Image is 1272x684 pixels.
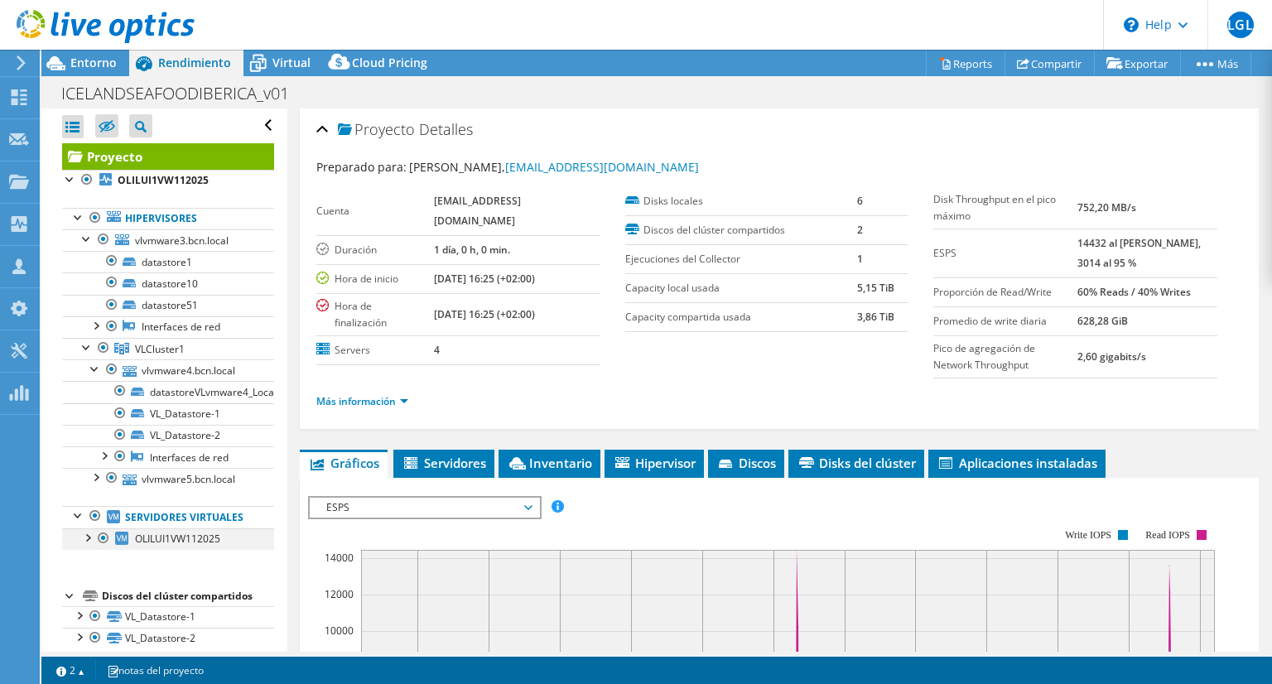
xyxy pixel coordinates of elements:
span: vlvmware3.bcn.local [135,234,229,248]
a: OLILUI1VW112025 [62,170,274,191]
label: Proporción de Read/Write [933,284,1077,301]
b: 3,86 TiB [857,310,894,324]
b: 60% Reads / 40% Writes [1077,285,1191,299]
b: 628,28 GiB [1077,314,1128,328]
a: notas del proyecto [95,660,215,681]
text: 14000 [325,551,354,565]
label: Capacity local usada [625,280,857,296]
span: Inventario [507,455,592,471]
label: ESPS [933,245,1077,262]
b: 2,60 gigabits/s [1077,349,1146,364]
a: VL_Datastore-2 [62,425,274,446]
label: Duración [316,242,434,258]
a: Proyecto [62,143,274,170]
text: 12000 [325,587,354,601]
div: Discos del clúster compartidos [102,586,274,606]
a: VL_Datastore-1 [62,403,274,425]
text: Write IOPS [1065,529,1111,541]
label: Discos del clúster compartidos [625,222,857,238]
a: vlvmware3.bcn.local [62,229,274,251]
a: VL_Datastore-1 [62,606,274,628]
span: LGL [1227,12,1254,38]
text: Read IOPS [1146,529,1191,541]
a: Interfaces de red [62,316,274,338]
text: 10000 [325,624,354,638]
span: ESPS [318,498,531,518]
b: 5,15 TiB [857,281,894,295]
span: OLILUI1VW112025 [135,532,220,546]
b: [DATE] 16:25 (+02:00) [434,272,535,286]
b: OLILUI1VW112025 [118,173,209,187]
b: 752,20 MB/s [1077,200,1136,214]
span: Hipervisor [613,455,696,471]
span: Gráficos [308,455,379,471]
label: Hora de finalización [316,298,434,331]
b: [EMAIL_ADDRESS][DOMAIN_NAME] [434,194,521,228]
a: datastore10 [62,272,274,294]
label: Pico de agregación de Network Throughput [933,340,1077,373]
label: Capacity compartida usada [625,309,857,325]
span: Servidores [402,455,486,471]
a: Exportar [1094,51,1181,76]
a: Compartir [1005,51,1095,76]
a: Más información [316,394,408,408]
span: Aplicaciones instaladas [937,455,1097,471]
span: Entorno [70,55,117,70]
a: vlvmware5.bcn.local [62,468,274,489]
a: Hipervisores [62,208,274,229]
span: Detalles [419,119,473,139]
h1: ICELANDSEAFOODIBERICA_v01 [54,84,315,103]
b: 4 [434,343,440,357]
label: Hora de inicio [316,271,434,287]
a: [EMAIL_ADDRESS][DOMAIN_NAME] [505,159,699,175]
a: datastore51 [62,295,274,316]
a: OLILUI1VW112025 [62,528,274,550]
a: VLCluster1 [62,338,274,359]
label: Disks locales [625,193,857,210]
b: 14432 al [PERSON_NAME], 3014 al 95 % [1077,236,1201,270]
span: Rendimiento [158,55,231,70]
a: Interfaces de red [62,446,274,468]
a: 2 [45,660,96,681]
a: vlvmware4.bcn.local [62,359,274,381]
span: Virtual [272,55,311,70]
label: Promedio de write diaria [933,313,1077,330]
a: Reports [926,51,1005,76]
label: Cuenta [316,203,434,219]
span: [PERSON_NAME], [409,159,699,175]
svg: \n [1124,17,1139,32]
span: VLCluster1 [135,342,185,356]
a: datastoreVLvmware4_Local [62,381,274,402]
label: Servers [316,342,434,359]
label: Preparado para: [316,159,407,175]
label: Disk Throughput en el pico máximo [933,191,1077,224]
a: Más [1180,51,1251,76]
b: 1 día, 0 h, 0 min. [434,243,510,257]
span: Discos [716,455,776,471]
label: Ejecuciones del Collector [625,251,857,267]
b: 6 [857,194,863,208]
b: [DATE] 16:25 (+02:00) [434,307,535,321]
b: 2 [857,223,863,237]
span: Cloud Pricing [352,55,427,70]
span: Proyecto [338,122,415,138]
a: VL_Datastore-2 [62,628,274,649]
span: Disks del clúster [797,455,916,471]
a: datastore1 [62,251,274,272]
a: Servidores virtuales [62,506,274,527]
b: 1 [857,252,863,266]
